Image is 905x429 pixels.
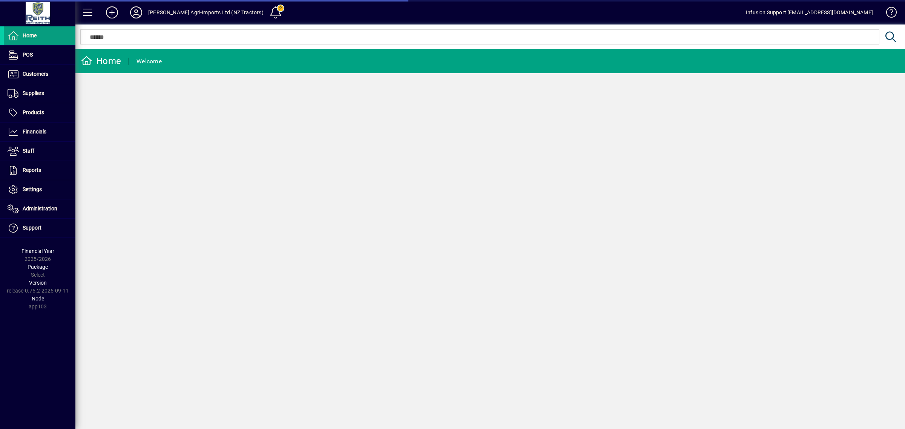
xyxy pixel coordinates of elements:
a: Products [4,103,75,122]
span: Products [23,109,44,115]
a: Administration [4,199,75,218]
span: Version [29,280,47,286]
button: Profile [124,6,148,19]
a: Financials [4,123,75,141]
span: Staff [23,148,34,154]
span: Financial Year [21,248,54,254]
a: Suppliers [4,84,75,103]
button: Add [100,6,124,19]
span: Customers [23,71,48,77]
span: Support [23,225,41,231]
span: Package [28,264,48,270]
span: Suppliers [23,90,44,96]
div: Welcome [137,55,162,67]
span: Reports [23,167,41,173]
span: Financials [23,129,46,135]
span: POS [23,52,33,58]
a: Settings [4,180,75,199]
a: Staff [4,142,75,161]
a: POS [4,46,75,64]
a: Customers [4,65,75,84]
a: Support [4,219,75,237]
span: Settings [23,186,42,192]
span: Administration [23,205,57,211]
a: Reports [4,161,75,180]
a: Knowledge Base [880,2,896,26]
div: [PERSON_NAME] Agri-Imports Ltd (NZ Tractors) [148,6,264,18]
span: Home [23,32,37,38]
span: Node [32,296,44,302]
div: Home [81,55,121,67]
div: Infusion Support [EMAIL_ADDRESS][DOMAIN_NAME] [746,6,873,18]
